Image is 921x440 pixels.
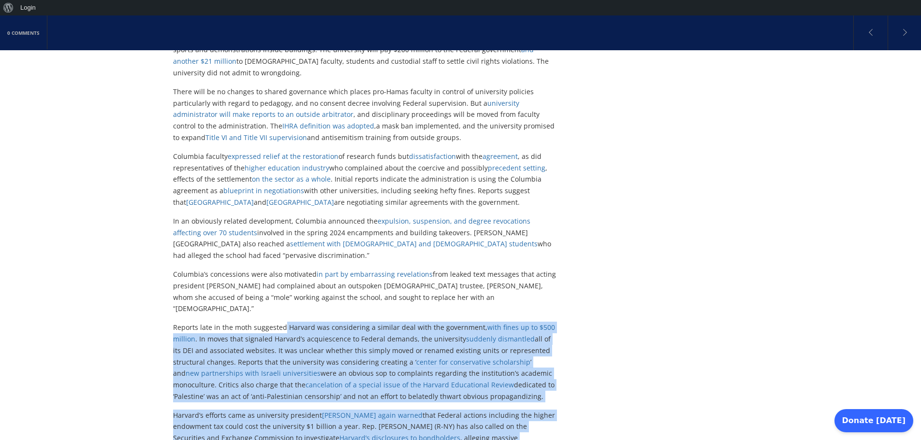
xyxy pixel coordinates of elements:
[173,215,556,261] p: In an obviously related development, Columbia announced the involved in the spring 2024 encampmen...
[173,216,530,237] a: expulsion, suspension, and degree revocations affecting over 70 students
[282,121,374,130] a: IHRA definition was adopted
[173,99,519,119] a: university administrator will make reports to an outside arbitrator
[374,121,376,130] span: ,
[252,174,331,184] a: on the sector as a whole
[245,163,329,172] a: higher education industry
[223,186,304,195] a: blueprint in negotiations
[266,198,334,207] a: [GEOGRAPHIC_DATA]
[173,322,556,402] p: Reports late in the moth suggested Harvard was considering a similar deal with the government, . ...
[416,357,530,367] a: center for conservative scholarship
[488,163,545,172] a: precedent setting
[186,198,254,207] a: [GEOGRAPHIC_DATA]
[173,269,556,314] p: Columbia’s concessions were also motivated from leaked text messages that acting president [PERSO...
[173,86,556,143] p: There will be no changes to shared governance which places pro-Hamas faculty in control of univer...
[290,239,538,248] a: settlement with [DEMOGRAPHIC_DATA] and [DEMOGRAPHIC_DATA] students
[322,411,423,420] a: [PERSON_NAME] again warned
[205,133,307,142] a: Title VI and Title VII supervision
[306,380,514,389] a: cancelation of a special issue of the Harvard Educational Review
[228,152,338,161] a: expressed relief at the restoration
[409,152,456,161] a: dissatisfaction
[466,334,535,343] a: suddenly dismantled
[173,323,555,343] a: with fines up to $500 million
[173,151,556,208] p: Columbia faculty of research funds but with the , as did representatives of the who complained ab...
[317,270,433,279] a: in part by embarrassing revelations
[186,369,321,378] a: new partnerships with Israeli universities
[482,152,518,161] a: agreement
